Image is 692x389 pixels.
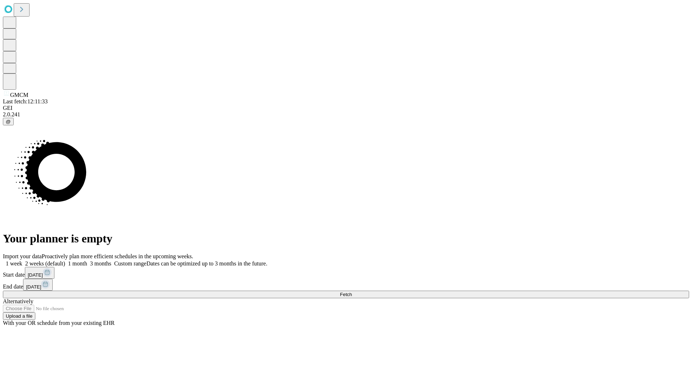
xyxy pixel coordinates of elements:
[114,260,146,267] span: Custom range
[3,279,689,291] div: End date
[3,105,689,111] div: GEI
[3,232,689,245] h1: Your planner is empty
[3,291,689,298] button: Fetch
[3,298,33,304] span: Alternatively
[90,260,111,267] span: 3 months
[340,292,352,297] span: Fetch
[25,260,65,267] span: 2 weeks (default)
[10,92,28,98] span: GMCM
[3,98,48,104] span: Last fetch: 12:11:33
[25,267,54,279] button: [DATE]
[3,267,689,279] div: Start date
[146,260,267,267] span: Dates can be optimized up to 3 months in the future.
[3,253,42,259] span: Import your data
[3,111,689,118] div: 2.0.241
[26,284,41,290] span: [DATE]
[3,312,35,320] button: Upload a file
[3,118,14,125] button: @
[6,260,22,267] span: 1 week
[23,279,53,291] button: [DATE]
[28,272,43,278] span: [DATE]
[6,119,11,124] span: @
[42,253,193,259] span: Proactively plan more efficient schedules in the upcoming weeks.
[68,260,87,267] span: 1 month
[3,320,115,326] span: With your OR schedule from your existing EHR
